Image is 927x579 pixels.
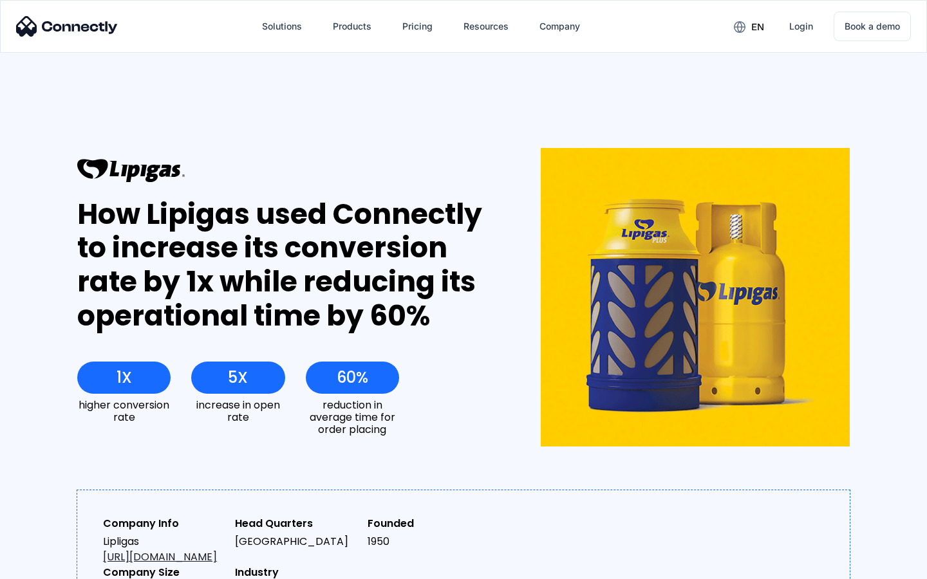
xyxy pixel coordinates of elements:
div: Company Info [103,516,225,531]
div: 5X [228,369,248,387]
img: Connectly Logo [16,16,118,37]
div: Login [789,17,813,35]
div: Lipligas [103,534,225,565]
a: [URL][DOMAIN_NAME] [103,549,217,564]
a: Pricing [392,11,443,42]
div: [GEOGRAPHIC_DATA] [235,534,357,549]
div: 1950 [368,534,489,549]
div: reduction in average time for order placing [306,399,399,436]
div: increase in open rate [191,399,285,423]
div: Pricing [402,17,433,35]
aside: Language selected: English [13,556,77,574]
div: Company [539,17,580,35]
div: Resources [464,17,509,35]
div: How Lipigas used Connectly to increase its conversion rate by 1x while reducing its operational t... [77,198,494,333]
div: 1X [117,369,132,387]
ul: Language list [26,556,77,574]
div: 60% [337,369,368,387]
a: Book a demo [834,12,911,41]
div: higher conversion rate [77,399,171,423]
div: en [751,18,764,36]
div: Solutions [262,17,302,35]
a: Login [779,11,823,42]
div: Founded [368,516,489,531]
div: Products [333,17,371,35]
div: Head Quarters [235,516,357,531]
